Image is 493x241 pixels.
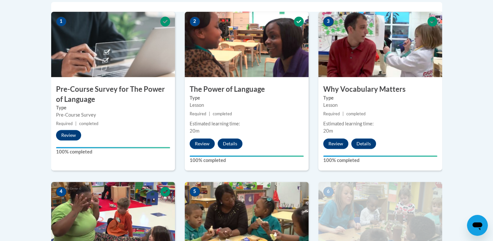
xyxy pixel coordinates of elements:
img: Course Image [51,12,175,77]
button: Review [323,138,348,149]
span: completed [79,121,98,126]
label: 100% completed [190,157,304,164]
label: 100% completed [56,148,170,155]
span: 5 [190,187,200,197]
div: Your progress [323,155,437,157]
span: 2 [190,17,200,26]
h3: The Power of Language [185,84,309,94]
button: Review [190,138,215,149]
span: completed [346,111,366,116]
div: Pre-Course Survey [56,111,170,119]
span: completed [213,111,232,116]
label: Type [190,94,304,102]
span: 1 [56,17,66,26]
label: Type [323,94,437,102]
button: Details [218,138,242,149]
span: | [75,121,77,126]
span: | [342,111,344,116]
span: | [209,111,210,116]
h3: Why Vocabulary Matters [318,84,442,94]
span: Required [56,121,73,126]
span: 20m [190,128,199,134]
iframe: Button to launch messaging window [467,215,488,236]
img: Course Image [318,12,442,77]
div: Your progress [190,155,304,157]
span: Required [190,111,206,116]
div: Estimated learning time: [190,120,304,127]
h3: Pre-Course Survey for The Power of Language [51,84,175,104]
span: 3 [323,17,334,26]
button: Details [351,138,376,149]
span: 4 [56,187,66,197]
span: Required [323,111,340,116]
img: Course Image [185,12,309,77]
span: 6 [323,187,334,197]
span: 20m [323,128,333,134]
label: Type [56,104,170,111]
label: 100% completed [323,157,437,164]
button: Review [56,130,81,140]
div: Lesson [190,102,304,109]
div: Estimated learning time: [323,120,437,127]
div: Lesson [323,102,437,109]
div: Your progress [56,147,170,148]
